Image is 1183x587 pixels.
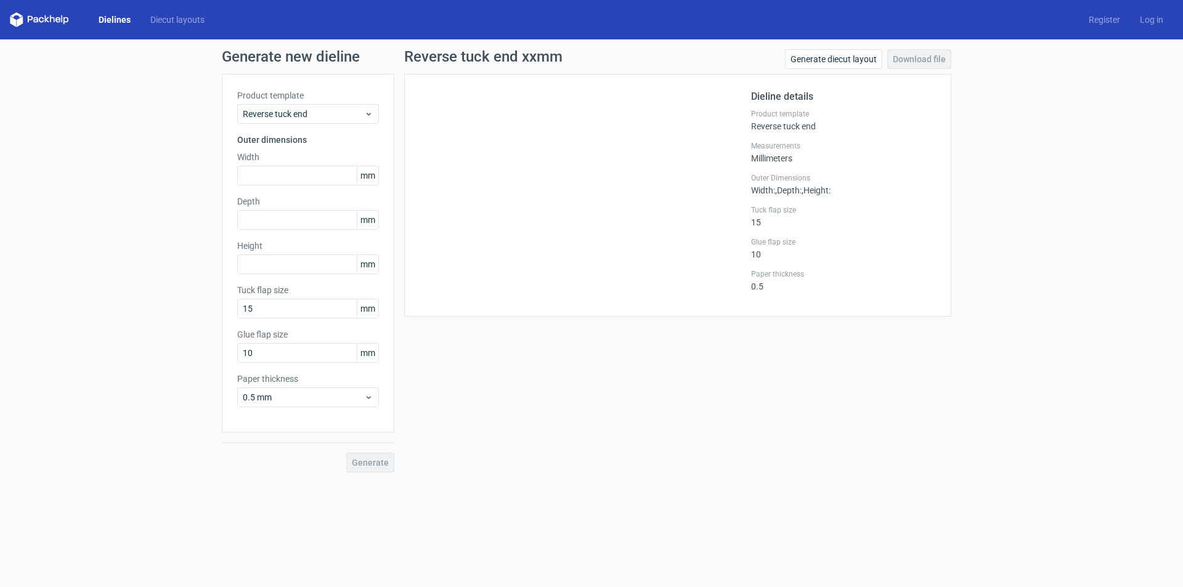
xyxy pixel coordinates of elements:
[751,109,936,131] div: Reverse tuck end
[243,391,364,403] span: 0.5 mm
[751,205,936,215] label: Tuck flap size
[785,49,882,69] a: Generate diecut layout
[237,373,379,385] label: Paper thickness
[237,284,379,296] label: Tuck flap size
[357,255,378,273] span: mm
[89,14,140,26] a: Dielines
[775,185,802,195] span: , Depth :
[357,344,378,362] span: mm
[751,185,775,195] span: Width :
[751,237,936,247] label: Glue flap size
[222,49,961,64] h1: Generate new dieline
[357,211,378,229] span: mm
[237,240,379,252] label: Height
[751,173,936,183] label: Outer Dimensions
[237,89,379,102] label: Product template
[237,134,379,146] h3: Outer dimensions
[751,237,936,259] div: 10
[1079,14,1130,26] a: Register
[357,299,378,318] span: mm
[802,185,831,195] span: , Height :
[751,141,936,163] div: Millimeters
[751,141,936,151] label: Measurements
[751,109,936,119] label: Product template
[237,151,379,163] label: Width
[751,205,936,227] div: 15
[357,166,378,185] span: mm
[404,49,563,64] h1: Reverse tuck end xxmm
[1130,14,1173,26] a: Log in
[243,108,364,120] span: Reverse tuck end
[751,269,936,291] div: 0.5
[751,269,936,279] label: Paper thickness
[140,14,214,26] a: Diecut layouts
[751,89,936,104] h2: Dieline details
[237,195,379,208] label: Depth
[237,328,379,341] label: Glue flap size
